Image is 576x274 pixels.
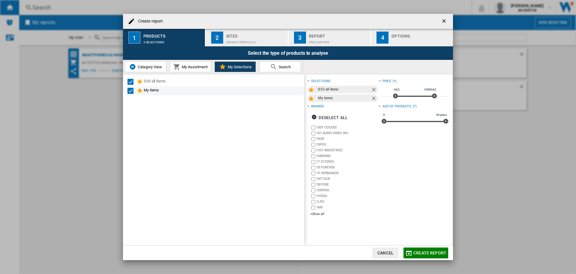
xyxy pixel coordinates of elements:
span: 30 years [435,112,448,117]
label: 101 AUDIO VIDEO INC [316,131,378,135]
input: brand.name [311,183,315,187]
div: 2 selections [143,38,202,44]
div: 4 [376,32,388,44]
button: 1 Products 2 selections [123,29,205,46]
input: brand.name [311,149,315,152]
input: brand.name [311,154,315,158]
label: 10POS [316,142,378,147]
input: brand.name [311,143,315,147]
input: brand.name [311,189,315,192]
button: getI18NText('BUTTONS.CLOSE_DIALOG') [439,15,451,27]
input: brand.name [311,166,315,170]
label: 1001 COQUES [316,125,378,130]
input: brand.name [311,177,315,181]
div: D33 all items [144,78,303,85]
div: Brands [311,104,324,109]
div: Age of products [382,104,412,109]
div: Products [143,31,202,38]
input: brand.name [311,206,315,210]
input: brand.name [311,200,315,204]
span: 10000A$ [423,87,437,92]
div: Price Matrix [309,38,368,44]
md-checkbox: Select [127,87,136,94]
label: 10OR [316,137,378,141]
md-checkbox: Select [127,78,136,85]
label: 1BYONE [316,182,378,187]
img: wiser-icon-blue.png [129,63,136,70]
div: Select the type of products to analyse [123,46,453,60]
label: 1HORA [316,194,378,198]
div: D33 all items [318,86,370,93]
div: Default profile (1) [226,38,285,44]
ng-md-icon: Remove [371,87,378,94]
div: Sites [226,31,285,38]
button: 3 Report Price Matrix [289,29,371,46]
button: 4 Options [371,29,453,46]
button: Create report [403,248,448,258]
div: My items [144,87,303,94]
div: selections [311,79,330,84]
input: brand.name [311,171,315,175]
label: 1LIFE [316,199,378,204]
button: Deselect all [310,112,349,123]
input: brand.name [311,137,315,141]
div: 2 [211,32,223,44]
div: 1 [128,32,140,44]
div: Options [391,31,451,38]
div: Price [382,79,391,84]
label: 1MII [316,205,378,210]
input: brand.name [311,126,315,130]
input: brand.name [311,160,315,164]
input: brand.name [311,131,315,135]
div: My items [318,94,370,102]
h4: Create report [135,18,163,24]
span: Create report [413,251,446,255]
button: Cancel [372,248,399,258]
button: My Selections [214,61,256,72]
ng-md-icon: getI18NText('BUTTONS.CLOSE_DIALOG') [441,18,448,25]
label: 17 STORIES [316,159,378,164]
button: Search [259,61,301,72]
label: 1337 INDUSTRIES [316,148,378,152]
div: Report [309,31,368,38]
span: Search [277,65,291,69]
span: My Selections [226,65,252,69]
span: 0 [382,112,386,117]
label: 16BRAND [316,154,378,158]
span: Category View [136,65,162,69]
label: 1ERPRIX [316,188,378,192]
button: My Assortment [170,61,211,72]
label: 18 FOREVER [316,165,378,170]
button: Category View [125,61,166,72]
div: +Show all [310,212,378,216]
span: 0A$ [393,87,400,92]
span: My Assortment [180,65,208,69]
button: 2 Sites Default profile (1) [206,29,288,46]
ng-md-icon: Remove [371,95,378,103]
div: Deselect all [311,112,348,123]
label: 1ATTACK [316,177,378,181]
label: 19 HERMANOS [316,171,378,175]
div: 3 [294,32,306,44]
input: brand.name [311,194,315,198]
